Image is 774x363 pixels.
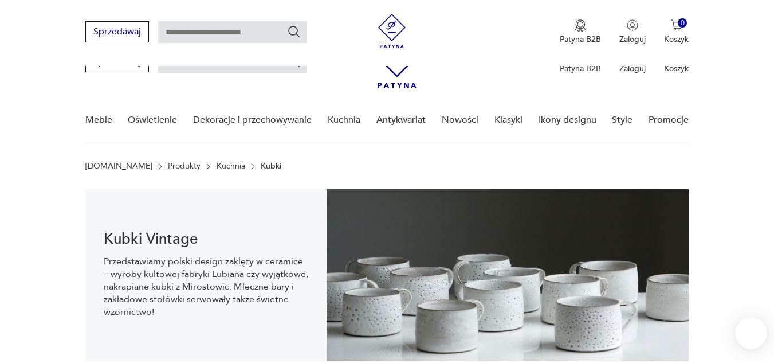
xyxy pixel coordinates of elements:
[671,19,682,31] img: Ikona koszyka
[494,98,522,142] a: Klasyki
[104,255,309,318] p: Przedstawiamy polski design zaklęty w ceramice – wyroby kultowej fabryki Lubiana czy wyjątkowe, n...
[664,63,689,74] p: Koszyk
[560,34,601,45] p: Patyna B2B
[619,19,646,45] button: Zaloguj
[560,19,601,45] button: Patyna B2B
[735,317,767,349] iframe: Smartsupp widget button
[85,58,149,67] a: Sprzedawaj
[328,98,360,142] a: Kuchnia
[560,63,601,74] p: Patyna B2B
[619,63,646,74] p: Zaloguj
[664,19,689,45] button: 0Koszyk
[649,98,689,142] a: Promocje
[85,21,149,42] button: Sprzedawaj
[375,14,409,48] img: Patyna - sklep z meblami i dekoracjami vintage
[575,19,586,32] img: Ikona medalu
[539,98,596,142] a: Ikony designu
[287,25,301,38] button: Szukaj
[376,98,426,142] a: Antykwariat
[128,98,177,142] a: Oświetlenie
[85,162,152,171] a: [DOMAIN_NAME]
[85,98,112,142] a: Meble
[664,34,689,45] p: Koszyk
[217,162,245,171] a: Kuchnia
[193,98,312,142] a: Dekoracje i przechowywanie
[104,232,309,246] h1: Kubki Vintage
[678,18,687,28] div: 0
[85,29,149,37] a: Sprzedawaj
[627,19,638,31] img: Ikonka użytkownika
[560,19,601,45] a: Ikona medaluPatyna B2B
[442,98,478,142] a: Nowości
[327,189,689,361] img: c6889ce7cfaffc5c673006ca7561ba64.jpg
[612,98,632,142] a: Style
[619,34,646,45] p: Zaloguj
[261,162,281,171] p: Kubki
[168,162,201,171] a: Produkty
